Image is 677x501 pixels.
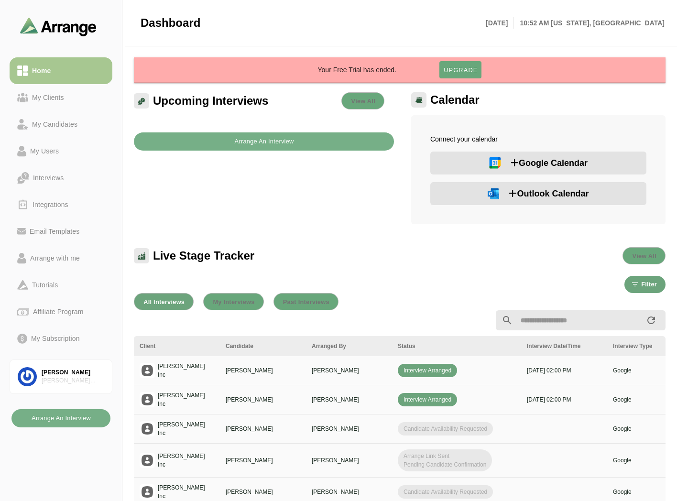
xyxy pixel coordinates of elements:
div: Affiliate Program [29,306,87,317]
span: Past Interviews [283,298,329,305]
p: [PERSON_NAME] [226,366,300,375]
div: Integrations [29,199,72,210]
span: Outlook Calendar [509,187,589,200]
div: Arranged By [312,342,386,350]
button: Outlook Calendar [430,182,646,205]
img: placeholder logo [140,363,155,378]
p: [PERSON_NAME] [312,366,386,375]
span: Candidate Availability Requested [398,422,493,436]
span: View All [350,98,375,105]
div: [PERSON_NAME] Associates [42,377,104,385]
img: placeholder logo [140,421,155,436]
span: Interview Arranged [398,393,457,406]
button: Past Interviews [273,293,338,310]
a: Home [10,57,112,84]
p: [PERSON_NAME] [226,425,300,433]
i: appended action [645,315,657,326]
p: 10:52 AM [US_STATE], [GEOGRAPHIC_DATA] [514,17,665,29]
a: Email Templates [10,218,112,245]
div: Home [28,65,55,76]
div: [PERSON_NAME] [42,369,104,377]
p: [DATE] 02:00 PM [527,395,601,404]
span: Upcoming Interviews [153,94,268,108]
button: Upgrade [439,61,481,78]
p: [PERSON_NAME] Inc [158,420,214,437]
a: [PERSON_NAME][PERSON_NAME] Associates [10,359,112,394]
a: My Users [10,138,112,164]
p: [PERSON_NAME] [312,395,386,404]
button: Google Calendar [430,152,646,174]
button: My Interviews [203,293,263,310]
div: Arrange with me [26,252,84,264]
button: View All [622,247,666,264]
p: [PERSON_NAME] Inc [158,362,214,379]
a: Arrange with me [10,245,112,272]
div: My Clients [28,92,68,103]
p: [PERSON_NAME] [226,488,300,496]
b: Arrange An Interview [234,132,294,151]
button: Filter [624,276,666,293]
span: Dashboard [141,16,200,30]
p: [DATE] [486,17,514,29]
div: Candidate [226,342,300,350]
span: Interview Arranged [398,364,457,377]
img: placeholder logo [140,392,155,407]
a: Interviews [10,164,112,191]
a: Integrations [10,191,112,218]
span: Candidate Availability Requested [398,485,493,499]
span: Filter [641,281,657,288]
img: placeholder logo [140,484,155,500]
img: placeholder logo [140,453,155,468]
button: Arrange An Interview [134,132,394,151]
p: [PERSON_NAME] [312,488,386,496]
div: My Candidates [28,119,81,130]
div: Interview Date/Time [527,342,601,350]
div: Interviews [29,172,67,184]
span: View All [632,252,656,260]
div: Status [398,342,515,350]
button: Arrange An Interview [11,409,110,427]
button: All Interviews [134,293,194,310]
p: [PERSON_NAME] Inc [158,483,214,501]
p: [PERSON_NAME] Inc [158,452,214,469]
div: My Users [26,145,63,157]
div: My Subscription [27,333,84,344]
span: Arrange Link Sent Pending Candidate Confirmation [398,449,492,471]
p: [PERSON_NAME] [226,395,300,404]
a: My Candidates [10,111,112,138]
a: My Subscription [10,325,112,352]
div: Client [140,342,214,350]
span: My Interviews [212,298,254,305]
p: [PERSON_NAME] Inc [158,391,214,408]
a: Affiliate Program [10,298,112,325]
div: Tutorials [28,279,62,291]
p: Connect your calendar [430,134,646,144]
img: arrangeai-name-small-logo.4d2b8aee.svg [20,17,97,36]
p: [DATE] 02:00 PM [527,366,601,375]
p: [PERSON_NAME] [312,425,386,433]
div: Your Free Trial has ended. [318,65,439,75]
a: View All [341,92,384,109]
a: My Clients [10,84,112,111]
p: [PERSON_NAME] [226,456,300,465]
span: All Interviews [143,298,185,305]
span: Calendar [430,93,480,107]
span: Google Calendar [511,156,588,170]
span: Upgrade [443,66,478,74]
a: Tutorials [10,272,112,298]
p: [PERSON_NAME] [312,456,386,465]
span: Live Stage Tracker [153,249,254,263]
b: Arrange An Interview [31,409,91,427]
div: Email Templates [26,226,83,237]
